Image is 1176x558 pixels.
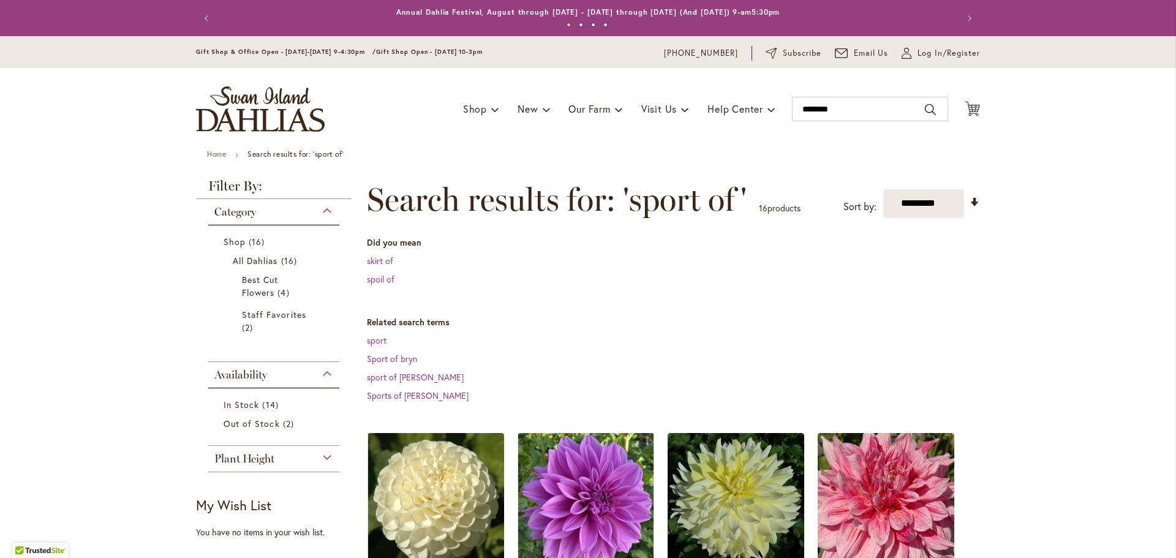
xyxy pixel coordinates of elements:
[918,47,980,59] span: Log In/Register
[759,202,767,214] span: 16
[196,48,376,56] span: Gift Shop & Office Open - [DATE]-[DATE] 9-4:30pm /
[367,390,469,401] a: Sports of [PERSON_NAME]
[224,235,327,248] a: Shop
[579,23,583,27] button: 2 of 4
[224,418,280,429] span: Out of Stock
[242,321,256,334] span: 2
[367,236,980,249] dt: Did you mean
[207,149,226,159] a: Home
[367,273,394,285] a: spoil of
[641,102,677,115] span: Visit Us
[233,254,318,267] a: All Dahlias
[463,102,487,115] span: Shop
[277,286,292,299] span: 4
[568,102,610,115] span: Our Farm
[759,198,801,218] p: products
[214,452,274,466] span: Plant Height
[242,308,309,334] a: Staff Favorites
[367,181,747,218] span: Search results for: 'sport of'
[367,353,417,364] a: Sport of bryn
[242,309,306,320] span: Staff Favorites
[214,205,256,219] span: Category
[367,316,980,328] dt: Related search terms
[196,179,352,199] strong: Filter By:
[196,6,221,31] button: Previous
[766,47,821,59] a: Subscribe
[196,86,325,132] a: store logo
[664,47,738,59] a: [PHONE_NUMBER]
[783,47,821,59] span: Subscribe
[247,149,344,159] strong: Search results for: 'sport of'
[591,23,595,27] button: 3 of 4
[224,399,259,410] span: In Stock
[242,273,309,299] a: Best Cut Flowers
[196,526,360,538] div: You have no items in your wish list.
[367,334,386,346] a: sport
[214,368,267,382] span: Availability
[376,48,483,56] span: Gift Shop Open - [DATE] 10-3pm
[224,417,327,430] a: Out of Stock 2
[283,417,297,430] span: 2
[396,7,780,17] a: Annual Dahlia Festival, August through [DATE] - [DATE] through [DATE] (And [DATE]) 9-am5:30pm
[854,47,889,59] span: Email Us
[281,254,300,267] span: 16
[233,255,278,266] span: All Dahlias
[843,195,876,218] label: Sort by:
[242,274,278,298] span: Best Cut Flowers
[249,235,268,248] span: 16
[262,398,281,411] span: 14
[567,23,571,27] button: 1 of 4
[196,496,271,514] strong: My Wish List
[224,398,327,411] a: In Stock 14
[835,47,889,59] a: Email Us
[902,47,980,59] a: Log In/Register
[367,371,464,383] a: sport of [PERSON_NAME]
[956,6,980,31] button: Next
[603,23,608,27] button: 4 of 4
[707,102,763,115] span: Help Center
[367,255,393,266] a: skirt of
[224,236,246,247] span: Shop
[518,102,538,115] span: New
